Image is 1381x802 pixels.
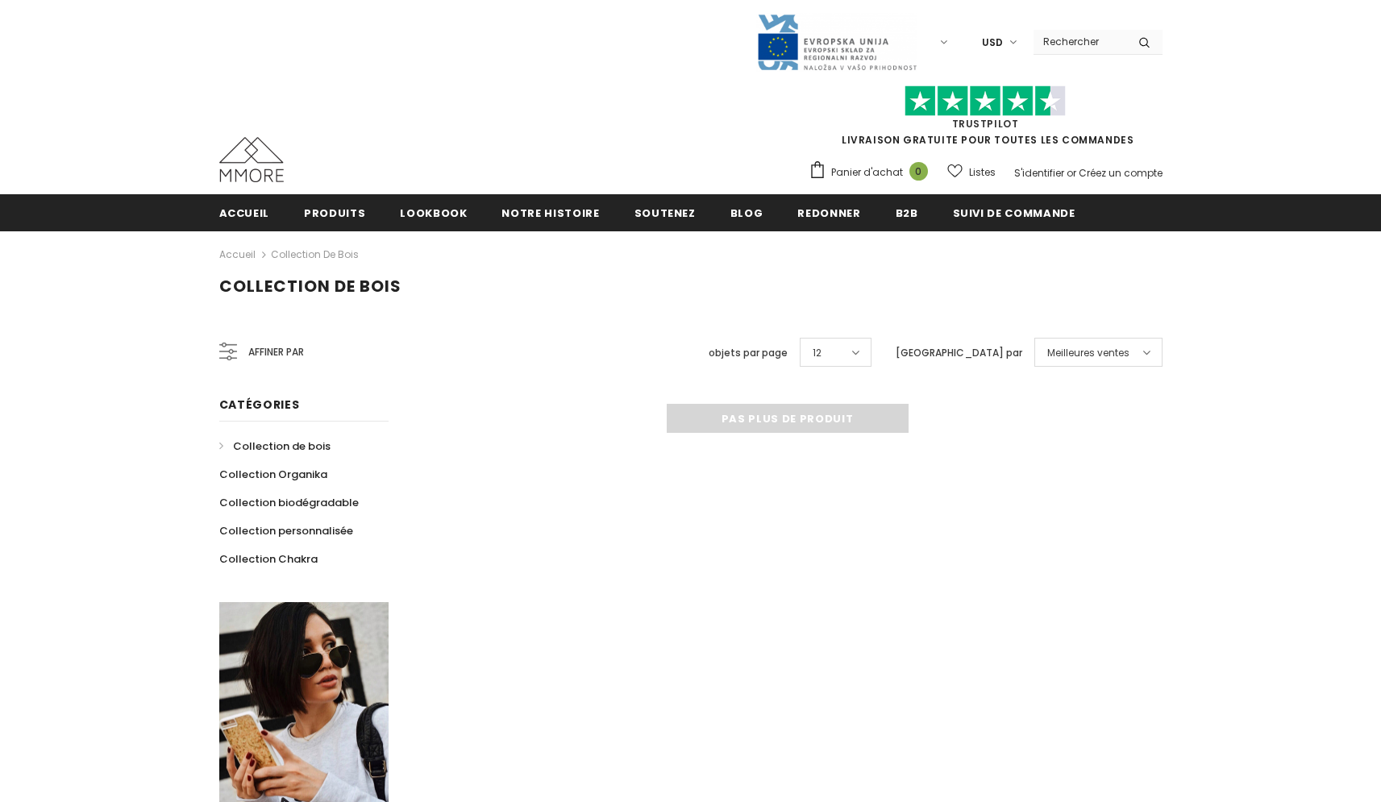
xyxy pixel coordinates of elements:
[219,495,359,510] span: Collection biodégradable
[969,164,996,181] span: Listes
[896,194,918,231] a: B2B
[905,85,1066,117] img: Faites confiance aux étoiles pilotes
[400,206,467,221] span: Lookbook
[947,158,996,186] a: Listes
[219,245,256,264] a: Accueil
[809,93,1163,147] span: LIVRAISON GRATUITE POUR TOUTES LES COMMANDES
[756,35,917,48] a: Javni Razpis
[756,13,917,72] img: Javni Razpis
[730,206,763,221] span: Blog
[304,194,365,231] a: Produits
[219,467,327,482] span: Collection Organika
[219,206,270,221] span: Accueil
[271,247,359,261] a: Collection de bois
[909,162,928,181] span: 0
[813,345,822,361] span: 12
[634,206,696,221] span: soutenez
[219,137,284,182] img: Cas MMORE
[219,545,318,573] a: Collection Chakra
[400,194,467,231] a: Lookbook
[219,432,331,460] a: Collection de bois
[219,523,353,538] span: Collection personnalisée
[501,194,599,231] a: Notre histoire
[730,194,763,231] a: Blog
[953,194,1075,231] a: Suivi de commande
[831,164,903,181] span: Panier d'achat
[233,438,331,454] span: Collection de bois
[219,275,401,297] span: Collection de bois
[809,160,936,185] a: Panier d'achat 0
[248,343,304,361] span: Affiner par
[304,206,365,221] span: Produits
[219,517,353,545] a: Collection personnalisée
[896,206,918,221] span: B2B
[219,397,300,413] span: Catégories
[1047,345,1129,361] span: Meilleures ventes
[219,488,359,517] a: Collection biodégradable
[219,551,318,567] span: Collection Chakra
[219,460,327,488] a: Collection Organika
[797,206,860,221] span: Redonner
[953,206,1075,221] span: Suivi de commande
[634,194,696,231] a: soutenez
[219,194,270,231] a: Accueil
[1034,30,1126,53] input: Search Site
[501,206,599,221] span: Notre histoire
[1079,166,1163,180] a: Créez un compte
[952,117,1019,131] a: TrustPilot
[1014,166,1064,180] a: S'identifier
[709,345,788,361] label: objets par page
[797,194,860,231] a: Redonner
[896,345,1022,361] label: [GEOGRAPHIC_DATA] par
[1067,166,1076,180] span: or
[982,35,1003,51] span: USD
